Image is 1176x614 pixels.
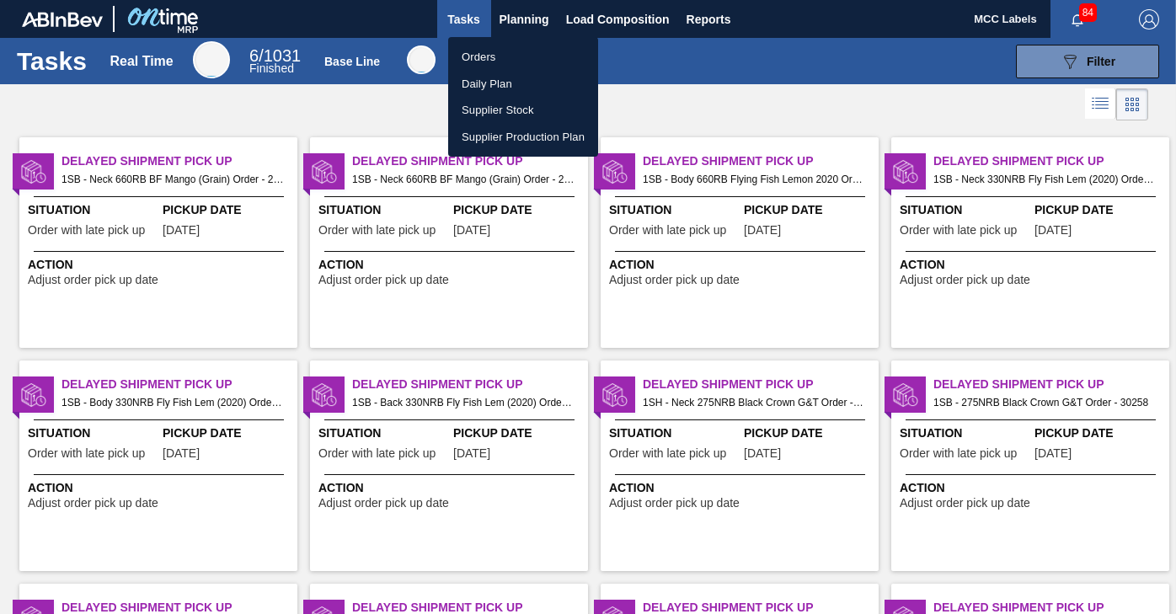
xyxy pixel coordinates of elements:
a: Supplier Production Plan [448,124,598,151]
a: Supplier Stock [448,97,598,124]
a: Daily Plan [448,71,598,98]
a: Orders [448,44,598,71]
